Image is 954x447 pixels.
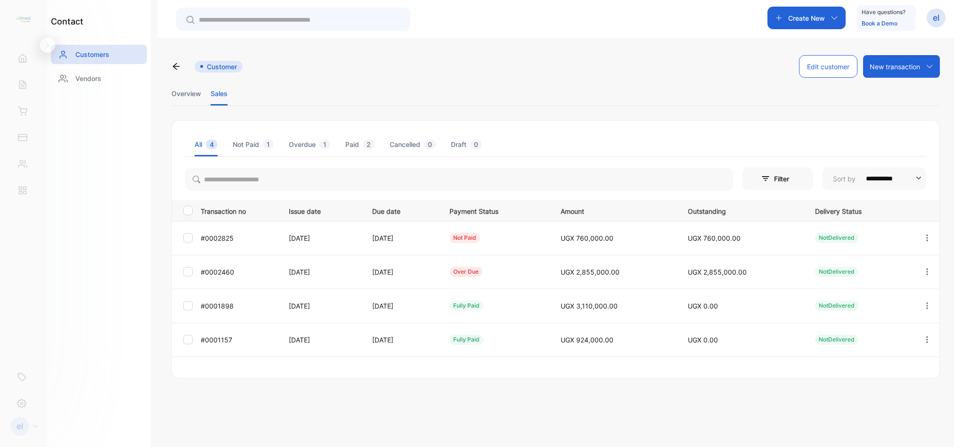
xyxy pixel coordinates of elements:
[390,132,436,156] li: Cancelled
[372,233,430,243] p: [DATE]
[788,13,825,23] p: Create New
[289,132,330,156] li: Overdue
[561,302,618,310] span: UGX 3,110,000.00
[449,301,483,311] div: fully paid
[211,81,228,106] li: Sales
[372,204,430,216] p: Due date
[815,204,903,216] p: Delivery Status
[470,139,482,149] span: 0
[449,233,480,243] div: not paid
[561,204,669,216] p: Amount
[688,204,796,216] p: Outstanding
[75,73,101,83] p: Vendors
[561,268,620,276] span: UGX 2,855,000.00
[195,132,218,156] li: All
[799,55,857,78] button: Edit customer
[195,61,243,73] span: Customer
[206,139,218,149] span: 4
[870,62,920,72] p: New transaction
[449,267,482,277] div: over due
[51,15,83,28] h1: contact
[815,267,858,277] div: NotDelivered
[767,7,846,29] button: Create New
[171,81,201,106] li: Overview
[688,234,741,242] span: UGX 760,000.00
[449,204,541,216] p: Payment Status
[833,174,856,184] p: Sort by
[372,335,430,345] p: [DATE]
[263,139,274,149] span: 1
[201,204,277,216] p: Transaction no
[363,139,375,149] span: 2
[688,268,747,276] span: UGX 2,855,000.00
[815,233,858,243] div: NotDelivered
[823,167,926,190] button: Sort by
[233,132,274,156] li: Not Paid
[372,301,430,311] p: [DATE]
[451,132,482,156] li: Draft
[51,69,147,88] a: Vendors
[201,233,277,243] p: #0002825
[688,302,718,310] span: UGX 0.00
[201,335,277,345] p: #0001157
[201,301,277,311] p: #0001898
[289,233,353,243] p: [DATE]
[75,49,109,59] p: Customers
[289,301,353,311] p: [DATE]
[319,139,330,149] span: 1
[815,334,858,345] div: NotDelivered
[862,8,905,17] p: Have questions?
[424,139,436,149] span: 0
[561,336,613,344] span: UGX 924,000.00
[927,7,946,29] button: el
[289,204,353,216] p: Issue date
[51,45,147,64] a: Customers
[372,267,430,277] p: [DATE]
[449,334,483,345] div: fully paid
[16,420,23,432] p: el
[933,12,939,24] p: el
[345,132,375,156] li: Paid
[862,20,897,27] a: Book a Demo
[815,301,858,311] div: NotDelivered
[289,335,353,345] p: [DATE]
[201,267,277,277] p: #0002460
[16,12,31,26] img: logo
[561,234,613,242] span: UGX 760,000.00
[688,336,718,344] span: UGX 0.00
[289,267,353,277] p: [DATE]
